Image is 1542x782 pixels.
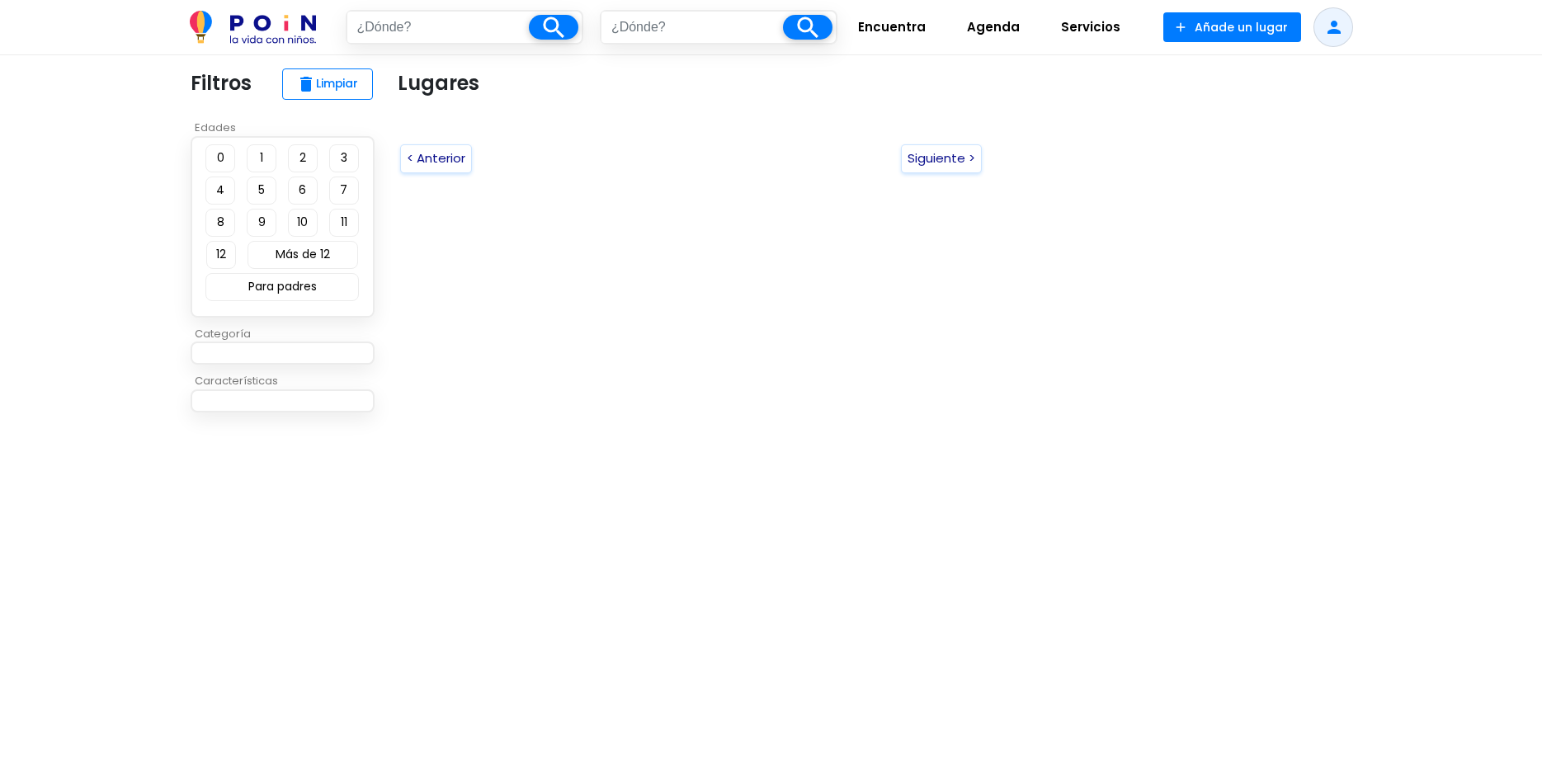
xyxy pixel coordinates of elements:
[247,177,276,205] button: 5
[398,68,479,98] p: Lugares
[296,74,316,94] span: delete
[960,14,1027,40] span: Agenda
[1040,7,1141,47] a: Servicios
[282,68,373,100] button: deleteLimpiar
[851,14,933,40] span: Encuentra
[206,241,236,269] button: 12
[601,12,783,43] input: ¿Dónde?
[1054,14,1128,40] span: Servicios
[347,12,529,43] input: ¿Dónde?
[329,209,359,237] button: 11
[205,144,235,172] button: 0
[837,7,946,47] a: Encuentra
[329,144,359,172] button: 3
[400,144,472,173] button: < Anterior
[205,177,235,205] button: 4
[191,120,384,136] p: Edades
[901,144,982,173] button: Siguiente >
[205,273,359,301] button: Para padres
[248,241,358,269] button: Más de 12
[539,13,568,42] i: search
[247,209,276,237] button: 9
[794,13,823,42] i: search
[205,209,235,237] button: 8
[288,144,318,172] button: 2
[191,373,384,389] p: Características
[1163,12,1301,42] button: Añade un lugar
[946,7,1040,47] a: Agenda
[288,177,318,205] button: 6
[191,68,252,98] p: Filtros
[288,209,318,237] button: 10
[191,326,384,342] p: Categoría
[247,144,276,172] button: 1
[190,11,316,44] img: POiN
[329,177,359,205] button: 7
